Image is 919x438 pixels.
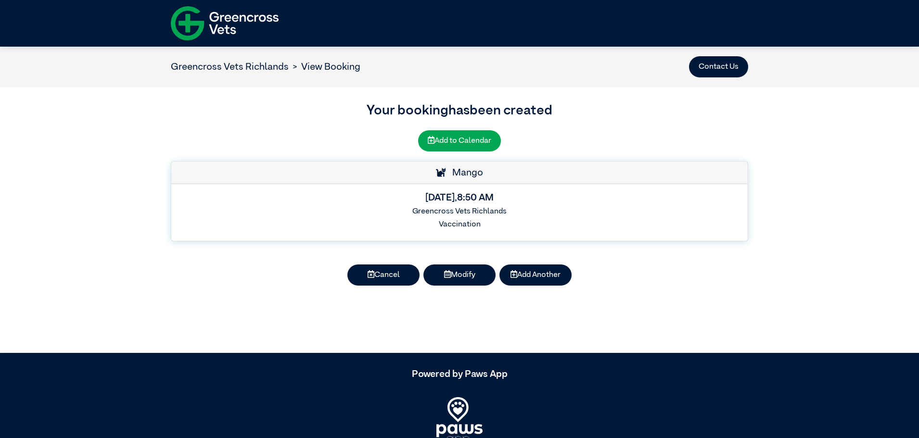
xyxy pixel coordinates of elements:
h5: Powered by Paws App [171,368,748,380]
button: Modify [423,264,496,286]
h6: Greencross Vets Richlands [179,207,740,216]
button: Contact Us [689,56,748,77]
button: Cancel [347,264,420,286]
img: f-logo [171,2,279,44]
h6: Vaccination [179,220,740,229]
h5: [DATE] , 8:50 AM [179,192,740,203]
button: Add Another [499,264,572,286]
h3: Your booking has been created [171,100,748,121]
li: View Booking [289,60,360,74]
nav: breadcrumb [171,60,360,74]
a: Greencross Vets Richlands [171,62,289,72]
span: Mango [447,168,483,177]
button: Add to Calendar [418,130,501,151]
